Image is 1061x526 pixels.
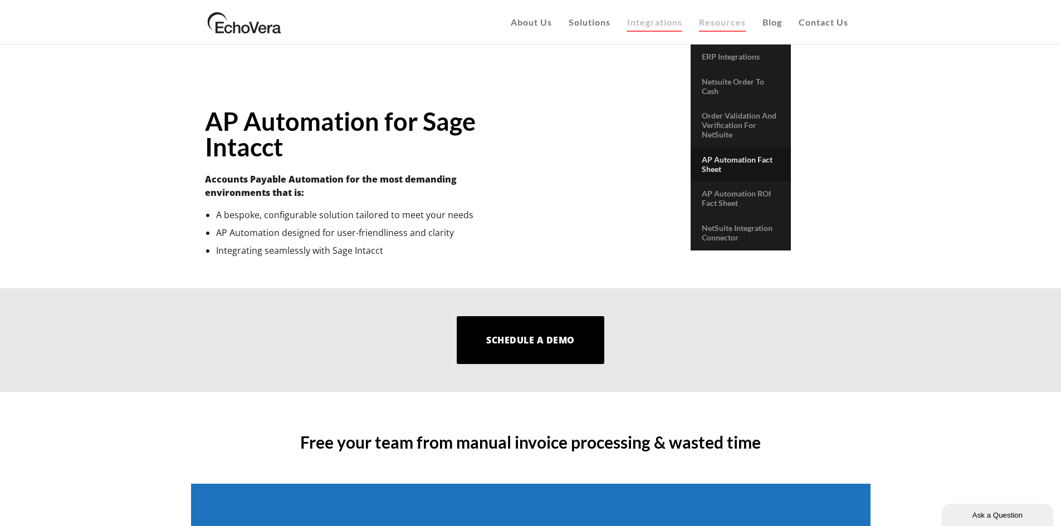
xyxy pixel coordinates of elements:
[216,226,517,239] li: AP Automation designed for user-friendliness and clarity
[702,111,776,139] span: Order Validation and Verification for NetSuite
[691,181,791,216] a: AP Automation ROI Fact Sheet
[691,148,791,182] a: AP Automation Fact Sheet
[942,502,1055,526] iframe: chat widget
[691,70,791,104] a: Netsuite Order to Cash
[702,189,771,208] span: AP Automation ROI Fact Sheet
[762,17,782,27] span: Blog
[205,173,457,199] strong: Accounts Payable Automation for the most demanding environments that is:
[702,52,760,61] span: ERP Integrations
[627,17,682,27] span: Integrations
[702,77,764,96] span: Netsuite Order to Cash
[205,106,476,162] strong: AP Automation for Sage Intacct
[457,316,604,365] a: Schedule a Demo
[205,431,857,453] h3: Free your team from manual invoice processing & wasted time
[545,83,857,259] iframe: Sage Intacct AP Automation
[216,244,517,257] li: Integrating seamlessly with Sage Intacct
[569,17,610,27] span: Solutions
[216,208,517,222] li: A bespoke, configurable solution tailored to meet your needs
[511,17,552,27] span: About Us
[799,17,848,27] span: Contact Us
[699,17,746,27] span: Resources
[691,216,791,250] a: NetSuite Integration Connector
[486,334,575,346] span: Schedule a Demo
[691,45,791,70] a: ERP Integrations
[691,104,791,147] a: Order Validation and Verification for NetSuite
[702,155,772,174] span: AP Automation Fact Sheet
[205,8,284,36] img: EchoVera
[702,223,772,242] span: NetSuite Integration Connector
